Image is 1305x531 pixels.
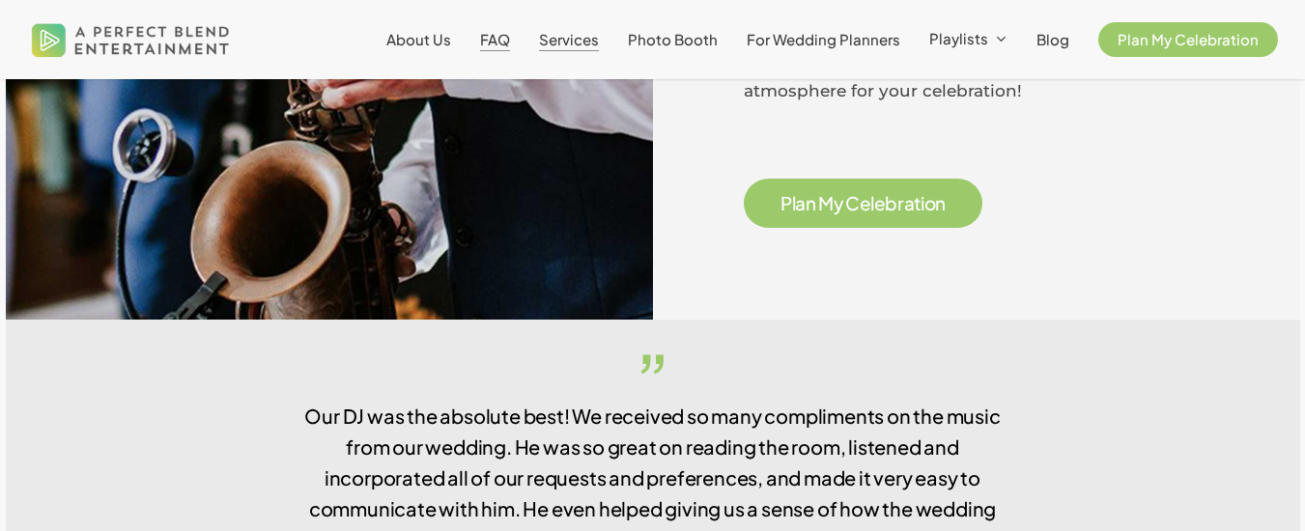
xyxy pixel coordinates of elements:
[874,194,886,212] span: e
[795,194,806,212] span: a
[834,194,843,212] span: y
[386,32,451,47] a: About Us
[929,29,988,47] span: Playlists
[885,194,897,212] span: b
[287,343,1018,420] span: ”
[747,32,900,47] a: For Wedding Planners
[480,32,510,47] a: FAQ
[924,194,936,212] span: o
[860,194,871,212] span: e
[780,193,946,213] a: Plan My Celebration
[539,30,599,48] span: Services
[897,194,904,212] span: r
[27,8,235,71] img: A Perfect Blend Entertainment
[845,194,860,212] span: C
[921,194,924,212] span: i
[1118,30,1259,48] span: Plan My Celebration
[870,194,874,212] span: l
[792,194,796,212] span: l
[628,30,718,48] span: Photo Booth
[386,30,451,48] span: About Us
[1036,32,1069,47] a: Blog
[628,32,718,47] a: Photo Booth
[818,194,834,212] span: M
[747,30,900,48] span: For Wedding Planners
[480,30,510,48] span: FAQ
[914,194,921,212] span: t
[780,194,792,212] span: P
[1036,30,1069,48] span: Blog
[1098,32,1278,47] a: Plan My Celebration
[935,194,946,212] span: n
[904,194,915,212] span: a
[806,194,816,212] span: n
[539,32,599,47] a: Services
[929,31,1007,48] a: Playlists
